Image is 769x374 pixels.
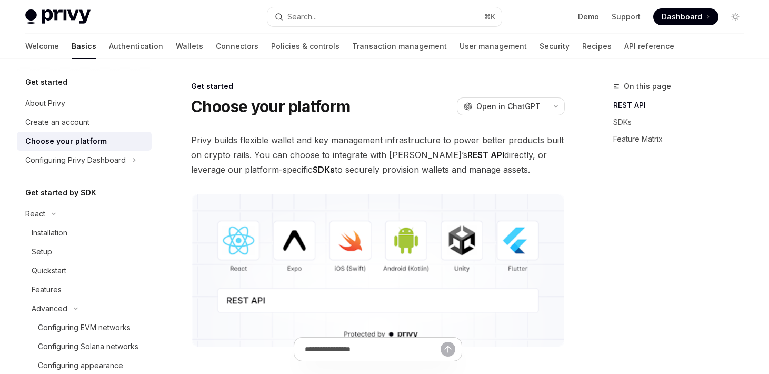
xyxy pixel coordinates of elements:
button: Toggle dark mode [727,8,744,25]
div: React [25,208,45,220]
div: Create an account [25,116,89,129]
a: SDKs [613,114,752,131]
a: Quickstart [17,261,152,280]
button: Send message [441,342,455,357]
button: Open search [267,7,501,26]
span: Dashboard [662,12,702,22]
div: Configuring Privy Dashboard [25,154,126,166]
a: Setup [17,242,152,261]
a: Security [540,34,570,59]
a: REST API [613,97,752,114]
span: Open in ChatGPT [476,101,541,112]
a: API reference [624,34,674,59]
a: Demo [578,12,599,22]
a: Welcome [25,34,59,59]
a: Support [612,12,641,22]
div: Configuring EVM networks [38,321,131,334]
img: images/Platform2.png [191,194,565,347]
div: Advanced [32,302,67,315]
span: On this page [624,80,671,93]
a: Recipes [582,34,612,59]
button: Toggle Advanced section [17,299,152,318]
a: Basics [72,34,96,59]
a: Policies & controls [271,34,339,59]
button: Toggle Configuring Privy Dashboard section [17,151,152,170]
a: User management [460,34,527,59]
div: Search... [287,11,317,23]
div: Quickstart [32,264,66,277]
span: ⌘ K [484,13,495,21]
a: Configuring Solana networks [17,337,152,356]
input: Ask a question... [305,338,441,361]
button: Open in ChatGPT [457,97,547,115]
strong: SDKs [313,164,335,175]
a: Create an account [17,113,152,132]
a: About Privy [17,94,152,113]
div: About Privy [25,97,65,110]
img: light logo [25,9,91,24]
a: Dashboard [653,8,718,25]
a: Connectors [216,34,258,59]
strong: REST API [467,150,504,160]
div: Configuring appearance [38,359,123,372]
a: Installation [17,223,152,242]
div: Get started [191,81,565,92]
a: Transaction management [352,34,447,59]
a: Features [17,280,152,299]
h5: Get started [25,76,67,88]
a: Authentication [109,34,163,59]
div: Installation [32,227,67,239]
a: Choose your platform [17,132,152,151]
h5: Get started by SDK [25,186,96,199]
a: Wallets [176,34,203,59]
div: Choose your platform [25,135,107,147]
div: Features [32,283,62,296]
div: Setup [32,245,52,258]
div: Configuring Solana networks [38,340,138,353]
span: Privy builds flexible wallet and key management infrastructure to power better products built on ... [191,133,565,177]
a: Feature Matrix [613,131,752,147]
button: Toggle React section [17,204,152,223]
a: Configuring EVM networks [17,318,152,337]
h1: Choose your platform [191,97,350,116]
